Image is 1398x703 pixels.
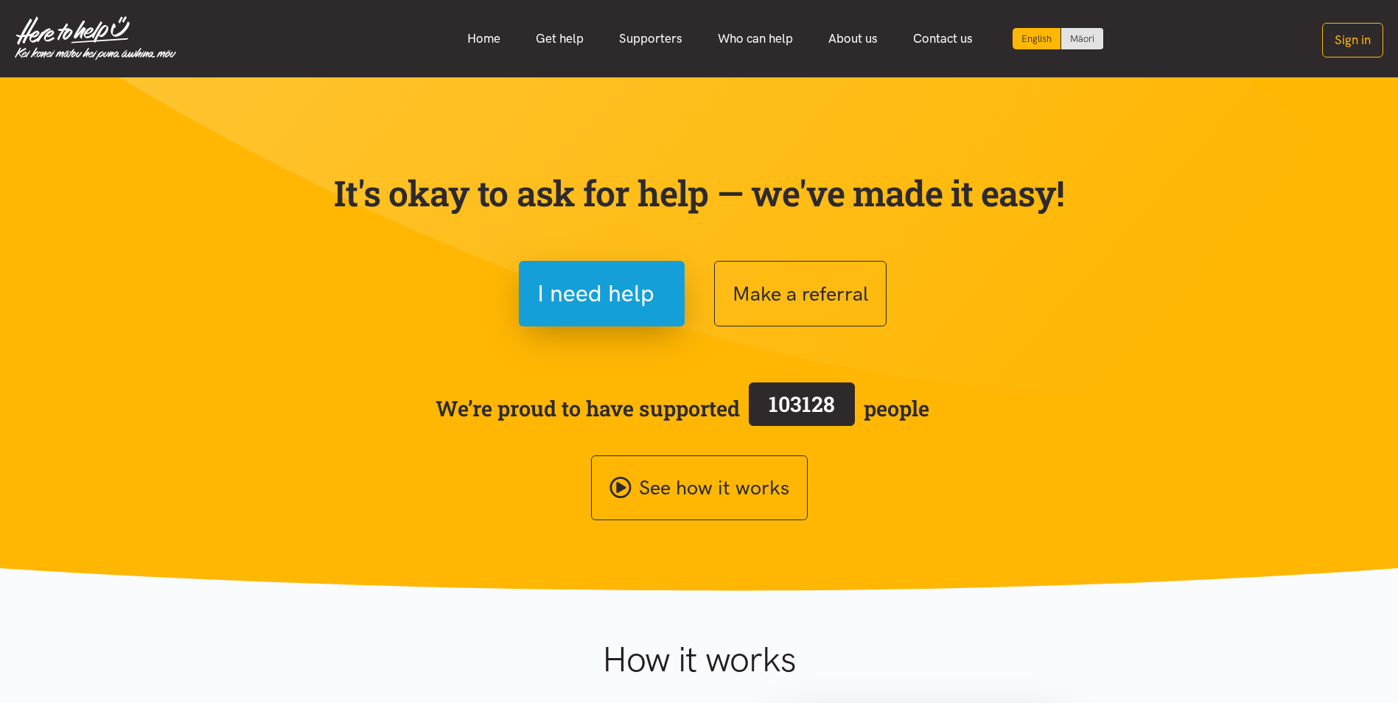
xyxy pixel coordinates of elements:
[700,23,811,55] a: Who can help
[811,23,895,55] a: About us
[1061,28,1103,49] a: Switch to Te Reo Māori
[591,455,808,521] a: See how it works
[1013,28,1104,49] div: Language toggle
[895,23,990,55] a: Contact us
[331,172,1068,214] p: It's okay to ask for help — we've made it easy!
[519,261,685,326] button: I need help
[1322,23,1383,57] button: Sign in
[518,23,601,55] a: Get help
[601,23,700,55] a: Supporters
[1013,28,1061,49] div: Current language
[537,275,654,312] span: I need help
[740,380,864,437] a: 103128
[450,23,518,55] a: Home
[458,638,940,681] h1: How it works
[436,380,929,437] span: We’re proud to have supported people
[15,16,176,60] img: Home
[769,390,835,418] span: 103128
[714,261,887,326] button: Make a referral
